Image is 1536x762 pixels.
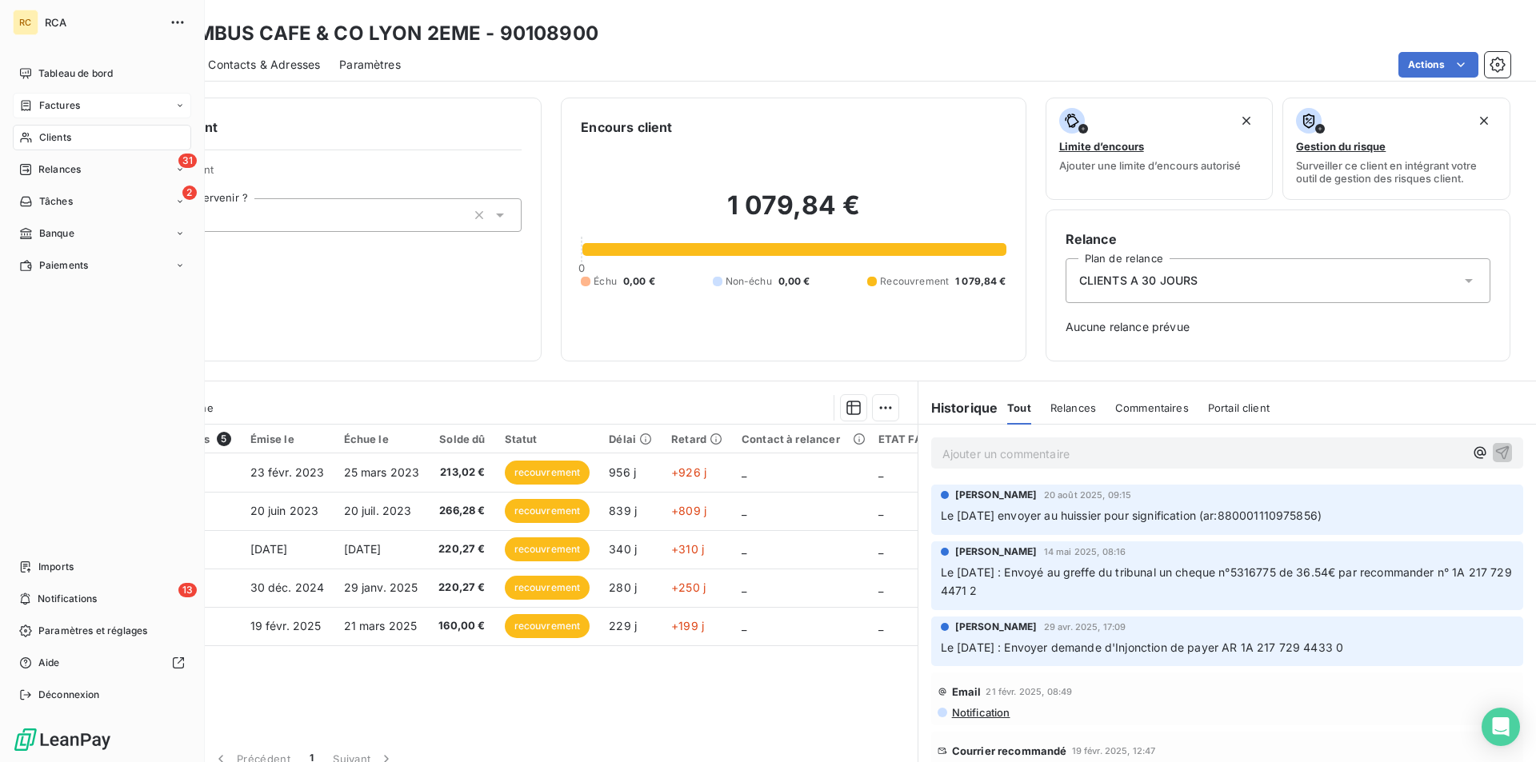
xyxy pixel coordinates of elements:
span: 839 j [609,504,637,517]
span: _ [742,504,746,517]
span: +809 j [671,504,706,517]
span: recouvrement [505,576,590,600]
div: RC [13,10,38,35]
span: Recouvrement [880,274,949,289]
span: Factures [39,98,80,113]
h6: Encours client [581,118,672,137]
span: Paiements [39,258,88,273]
span: _ [878,504,883,517]
span: [PERSON_NAME] [955,488,1038,502]
span: 20 juil. 2023 [344,504,412,517]
span: _ [742,580,746,594]
span: 25 mars 2023 [344,465,420,479]
span: 14 mai 2025, 08:16 [1044,547,1126,557]
h6: Historique [918,398,998,417]
span: Portail client [1208,401,1270,414]
span: Courrier recommandé [952,744,1067,757]
span: Tout [1007,401,1031,414]
span: Propriétés Client [129,163,522,186]
div: Solde dû [438,433,485,445]
span: Gestion du risque [1296,140,1386,153]
span: [DATE] [250,542,288,556]
span: 19 févr. 2025 [250,619,322,632]
span: 21 mars 2025 [344,619,418,632]
span: Notifications [38,592,97,606]
span: +199 j [671,619,704,632]
span: recouvrement [505,461,590,485]
span: 2 [182,186,197,200]
span: Relances [1050,401,1096,414]
span: 13 [178,583,197,597]
span: [PERSON_NAME] [955,620,1038,634]
span: +250 j [671,580,706,594]
span: [PERSON_NAME] [955,545,1038,559]
span: 19 févr. 2025, 12:47 [1072,746,1156,756]
span: 220,27 € [438,580,485,596]
span: Le [DATE] envoyer au huissier pour signification (ar:880001110975856) [941,509,1322,522]
div: Open Intercom Messenger [1482,708,1520,746]
span: 20 juin 2023 [250,504,319,517]
span: Aide [38,656,60,670]
span: 956 j [609,465,636,479]
span: 29 avr. 2025, 17:09 [1044,622,1126,632]
span: recouvrement [505,499,590,523]
span: 0,00 € [778,274,810,289]
span: Email [952,685,982,698]
div: Contact à relancer [742,433,859,445]
span: recouvrement [505,614,590,638]
span: 21 févr. 2025, 08:49 [986,687,1072,696]
span: 160,00 € [438,618,485,634]
span: Relances [38,162,81,177]
span: recouvrement [505,537,590,561]
span: CLIENTS A 30 JOURS [1079,273,1198,289]
button: Gestion du risqueSurveiller ce client en intégrant votre outil de gestion des risques client. [1282,98,1510,200]
button: Actions [1398,52,1478,78]
h2: 1 079,84 € [581,190,1006,237]
span: RCA [45,16,160,29]
span: 340 j [609,542,637,556]
span: [DATE] [344,542,382,556]
div: Statut [505,433,590,445]
span: _ [878,465,883,479]
span: Clients [39,130,71,145]
span: 229 j [609,619,637,632]
span: Ajouter une limite d’encours autorisé [1059,159,1241,172]
div: Retard [671,433,722,445]
button: Limite d’encoursAjouter une limite d’encours autorisé [1046,98,1274,200]
span: 280 j [609,580,637,594]
span: Le [DATE] : Envoyé au greffe du tribunal un cheque n°5316775 de 36.54€ par recommander n° 1A 217 ... [941,565,1515,597]
span: 220,27 € [438,541,485,557]
h6: Informations client [97,118,522,137]
h3: COLUMBUS CAFE & CO LYON 2EME - 90108900 [141,19,598,48]
span: Paramètres et réglages [38,624,147,638]
div: ETAT FACTURE CHEZ LE CLIENT [878,433,1048,445]
span: _ [878,542,883,556]
span: Non-échu [726,274,772,289]
span: Commentaires [1115,401,1189,414]
div: Échue le [344,433,420,445]
span: Tâches [39,194,73,209]
span: Aucune relance prévue [1066,319,1490,335]
span: _ [878,580,883,594]
span: 31 [178,154,197,168]
span: Déconnexion [38,688,100,702]
span: 5 [217,432,231,446]
span: Banque [39,226,74,241]
span: Imports [38,560,74,574]
span: Tableau de bord [38,66,113,81]
span: 0 [578,261,585,274]
span: 266,28 € [438,503,485,519]
span: 20 août 2025, 09:15 [1044,490,1132,500]
h6: Relance [1066,229,1490,249]
span: 213,02 € [438,465,485,481]
span: Paramètres [339,57,401,73]
span: Surveiller ce client en intégrant votre outil de gestion des risques client. [1296,159,1497,185]
span: +310 j [671,542,704,556]
span: 30 déc. 2024 [250,580,325,594]
span: Notification [950,706,1010,719]
span: 1 079,84 € [955,274,1006,289]
span: _ [878,619,883,632]
div: Émise le [250,433,325,445]
span: Échu [594,274,617,289]
a: Aide [13,650,191,676]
